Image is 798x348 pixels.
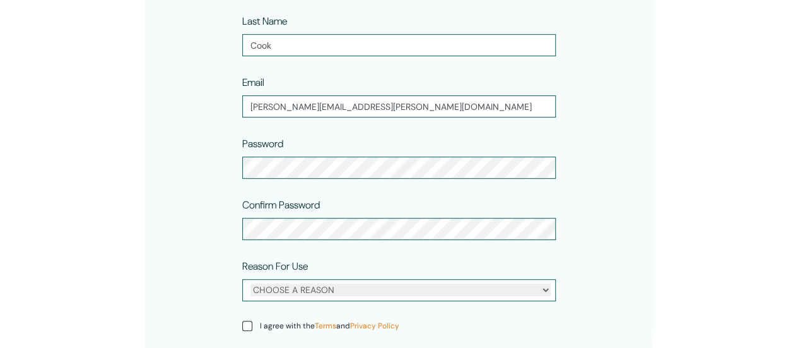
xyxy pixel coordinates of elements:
[242,95,556,117] input: Email address
[242,321,252,331] input: I agree with theTermsandPrivacy Policy
[242,34,556,56] input: Last name
[350,321,399,331] a: Privacy Policy
[315,321,336,331] a: Terms
[242,198,320,213] label: Confirm Password
[242,14,287,29] label: Last Name
[242,259,308,274] label: Reason For Use
[242,136,283,152] label: Password
[242,75,264,90] label: Email
[260,320,399,332] span: I agree with the and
